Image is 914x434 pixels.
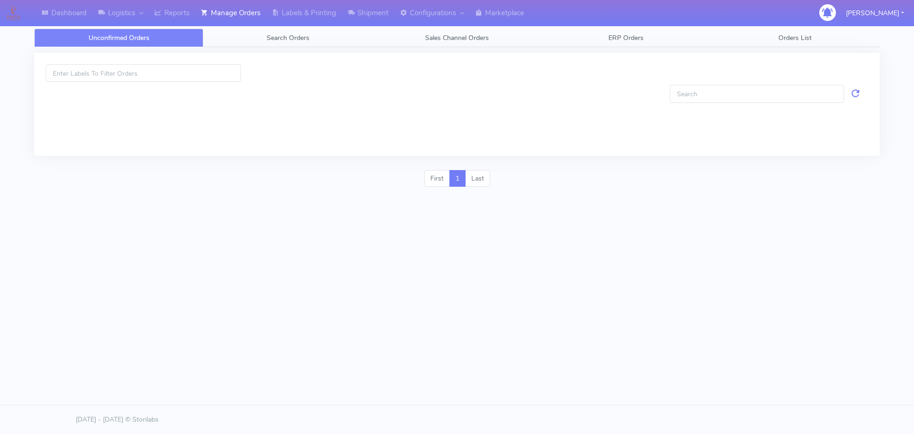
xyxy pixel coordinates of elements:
[839,3,911,23] button: [PERSON_NAME]
[608,33,644,42] span: ERP Orders
[46,64,241,82] input: Enter Labels To Filter Orders
[89,33,149,42] span: Unconfirmed Orders
[449,170,466,187] a: 1
[425,33,489,42] span: Sales Channel Orders
[670,85,844,102] input: Search
[34,29,880,47] ul: Tabs
[267,33,309,42] span: Search Orders
[778,33,812,42] span: Orders List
